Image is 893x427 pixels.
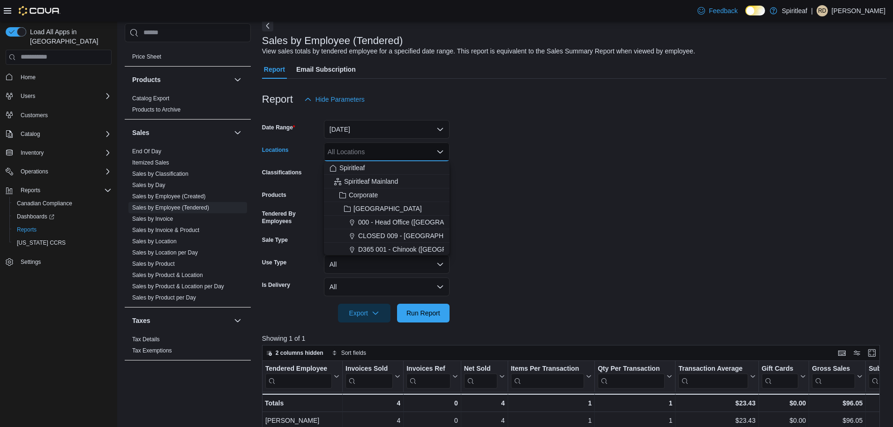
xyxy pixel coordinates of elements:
[761,364,798,373] div: Gift Cards
[21,258,41,266] span: Settings
[761,415,806,426] div: $0.00
[2,255,115,269] button: Settings
[17,110,52,121] a: Customers
[125,146,251,307] div: Sales
[17,71,112,83] span: Home
[132,193,206,200] span: Sales by Employee (Created)
[345,364,400,388] button: Invoices Sold
[344,304,385,322] span: Export
[17,256,45,268] a: Settings
[694,1,741,20] a: Feedback
[812,364,855,388] div: Gross Sales
[464,364,497,373] div: Net Sold
[13,224,112,235] span: Reports
[745,6,765,15] input: Dark Mode
[812,364,855,373] div: Gross Sales
[406,397,458,409] div: 0
[132,294,196,301] a: Sales by Product per Day
[17,109,112,121] span: Customers
[262,210,320,225] label: Tendered By Employees
[132,75,230,84] button: Products
[262,146,289,154] label: Locations
[2,70,115,84] button: Home
[866,347,878,359] button: Enter fullscreen
[265,364,332,388] div: Tendered Employee
[324,188,450,202] button: Corporate
[132,272,203,278] a: Sales by Product & Location
[125,93,251,119] div: Products
[17,90,39,102] button: Users
[324,175,450,188] button: Spiritleaf Mainland
[397,304,450,322] button: Run Report
[132,170,188,178] span: Sales by Classification
[17,128,112,140] span: Catalog
[324,161,450,175] button: Spiritleaf
[13,211,112,222] span: Dashboards
[345,415,400,426] div: 4
[349,190,378,200] span: Corporate
[832,5,885,16] p: [PERSON_NAME]
[264,60,285,79] span: Report
[17,128,44,140] button: Catalog
[2,146,115,159] button: Inventory
[324,243,450,256] button: D365 001 - Chinook ([GEOGRAPHIC_DATA])
[678,364,748,388] div: Transaction Average
[2,90,115,103] button: Users
[262,334,886,343] p: Showing 1 of 1
[26,27,112,46] span: Load All Apps in [GEOGRAPHIC_DATA]
[132,53,161,60] a: Price Sheet
[341,349,366,357] span: Sort fields
[598,364,665,388] div: Qty Per Transaction
[678,415,755,426] div: $23.43
[262,46,695,56] div: View sales totals by tendered employee for a specified date range. This report is equivalent to t...
[263,347,327,359] button: 2 columns hidden
[132,316,150,325] h3: Taxes
[678,364,748,373] div: Transaction Average
[328,347,370,359] button: Sort fields
[9,210,115,223] a: Dashboards
[132,261,175,267] a: Sales by Product
[21,74,36,81] span: Home
[232,74,243,85] button: Products
[353,204,422,213] span: [GEOGRAPHIC_DATA]
[13,198,76,209] a: Canadian Compliance
[232,32,243,44] button: Pricing
[511,415,592,426] div: 1
[406,364,450,388] div: Invoices Ref
[21,130,40,138] span: Catalog
[678,364,755,388] button: Transaction Average
[132,316,230,325] button: Taxes
[132,128,230,137] button: Sales
[13,198,112,209] span: Canadian Compliance
[132,95,169,102] a: Catalog Export
[262,259,286,266] label: Use Type
[132,347,172,354] span: Tax Exemptions
[510,397,592,409] div: 1
[132,283,224,290] a: Sales by Product & Location per Day
[132,106,180,113] span: Products to Archive
[17,213,54,220] span: Dashboards
[324,277,450,296] button: All
[761,364,806,388] button: Gift Cards
[436,148,444,156] button: Close list of options
[132,249,198,256] a: Sales by Location per Day
[132,181,165,189] span: Sales by Day
[232,315,243,326] button: Taxes
[17,185,44,196] button: Reports
[812,397,863,409] div: $96.05
[232,127,243,138] button: Sales
[262,191,286,199] label: Products
[132,159,169,166] a: Itemized Sales
[262,124,295,131] label: Date Range
[761,397,806,409] div: $0.00
[9,236,115,249] button: [US_STATE] CCRS
[745,15,746,16] span: Dark Mode
[132,215,173,223] span: Sales by Invoice
[812,415,863,426] div: $96.05
[344,177,398,186] span: Spiritleaf Mainland
[13,237,112,248] span: Washington CCRS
